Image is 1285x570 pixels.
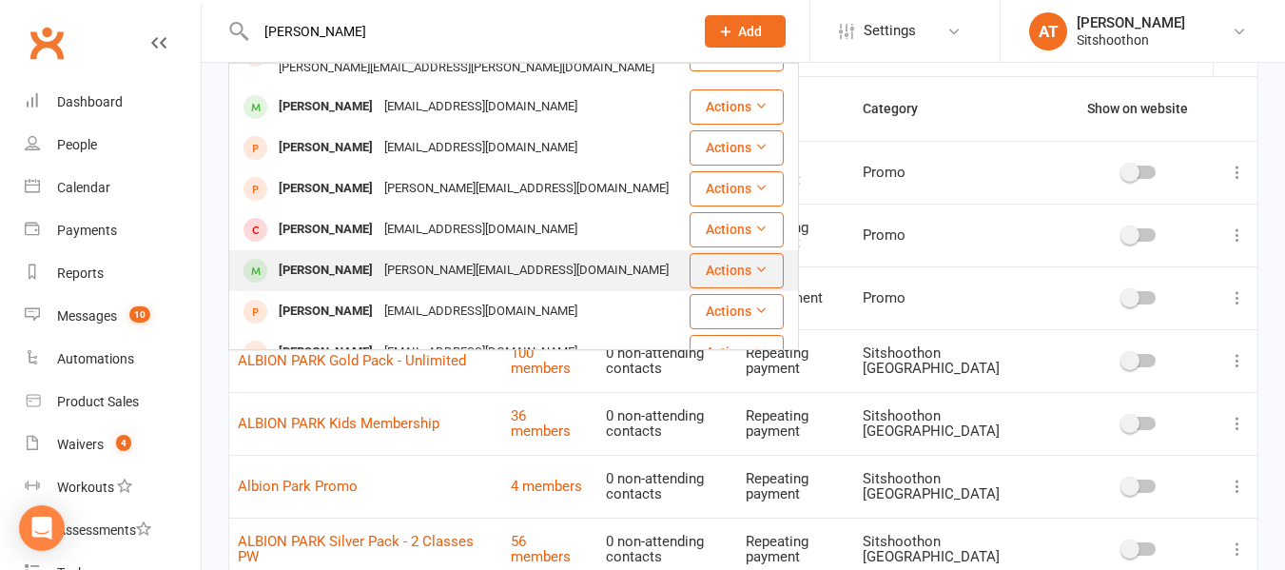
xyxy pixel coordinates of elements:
[379,175,674,203] div: [PERSON_NAME][EMAIL_ADDRESS][DOMAIN_NAME]
[737,329,854,392] td: Repeating payment
[57,351,134,366] div: Automations
[1087,101,1188,116] span: Show on website
[273,216,379,244] div: [PERSON_NAME]
[25,81,201,124] a: Dashboard
[25,338,201,381] a: Automations
[511,407,571,441] a: 36 members
[273,175,379,203] div: [PERSON_NAME]
[690,171,784,206] button: Actions
[738,24,762,39] span: Add
[273,257,379,285] div: [PERSON_NAME]
[1077,14,1185,31] div: [PERSON_NAME]
[250,18,680,45] input: Search...
[854,266,1061,329] td: Promo
[690,89,784,124] button: Actions
[690,253,784,287] button: Actions
[57,522,151,538] div: Assessments
[863,97,939,120] button: Category
[1070,97,1209,120] button: Show on website
[25,167,201,209] a: Calendar
[25,423,201,466] a: Waivers 4
[273,298,379,325] div: [PERSON_NAME]
[863,101,939,116] span: Category
[57,480,114,495] div: Workouts
[379,216,583,244] div: [EMAIL_ADDRESS][DOMAIN_NAME]
[25,381,201,423] a: Product Sales
[690,294,784,328] button: Actions
[57,223,117,238] div: Payments
[57,94,123,109] div: Dashboard
[511,344,571,378] a: 100 members
[864,10,916,52] span: Settings
[116,435,131,451] span: 4
[705,15,786,48] button: Add
[19,505,65,551] div: Open Intercom Messenger
[25,252,201,295] a: Reports
[238,352,466,369] a: ALBION PARK Gold Pack - Unlimited
[597,392,737,455] td: 0 non-attending contacts
[238,415,439,432] a: ALBION PARK Kids Membership
[690,130,784,165] button: Actions
[57,308,117,324] div: Messages
[273,54,660,82] div: [PERSON_NAME][EMAIL_ADDRESS][PERSON_NAME][DOMAIN_NAME]
[379,298,583,325] div: [EMAIL_ADDRESS][DOMAIN_NAME]
[379,339,583,366] div: [EMAIL_ADDRESS][DOMAIN_NAME]
[57,437,104,452] div: Waivers
[129,306,150,323] span: 10
[854,392,1061,455] td: Sitshoothon [GEOGRAPHIC_DATA]
[1029,12,1067,50] div: AT
[854,141,1061,204] td: Promo
[854,204,1061,266] td: Promo
[597,455,737,518] td: 0 non-attending contacts
[57,265,104,281] div: Reports
[273,339,379,366] div: [PERSON_NAME]
[238,478,358,495] a: Albion Park Promo
[57,394,139,409] div: Product Sales
[737,392,854,455] td: Repeating payment
[690,335,784,369] button: Actions
[273,93,379,121] div: [PERSON_NAME]
[854,329,1061,392] td: Sitshoothon [GEOGRAPHIC_DATA]
[273,134,379,162] div: [PERSON_NAME]
[854,455,1061,518] td: Sitshoothon [GEOGRAPHIC_DATA]
[238,533,474,566] a: ALBION PARK Silver Pack - 2 Classes PW
[379,257,674,285] div: [PERSON_NAME][EMAIL_ADDRESS][DOMAIN_NAME]
[25,466,201,509] a: Workouts
[25,295,201,338] a: Messages 10
[25,124,201,167] a: People
[379,134,583,162] div: [EMAIL_ADDRESS][DOMAIN_NAME]
[690,212,784,246] button: Actions
[597,329,737,392] td: 0 non-attending contacts
[511,533,571,566] a: 56 members
[25,209,201,252] a: Payments
[511,478,582,495] a: 4 members
[737,455,854,518] td: Repeating payment
[57,180,110,195] div: Calendar
[1077,31,1185,49] div: Sitshoothon
[57,137,97,152] div: People
[23,19,70,67] a: Clubworx
[379,93,583,121] div: [EMAIL_ADDRESS][DOMAIN_NAME]
[25,509,201,552] a: Assessments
